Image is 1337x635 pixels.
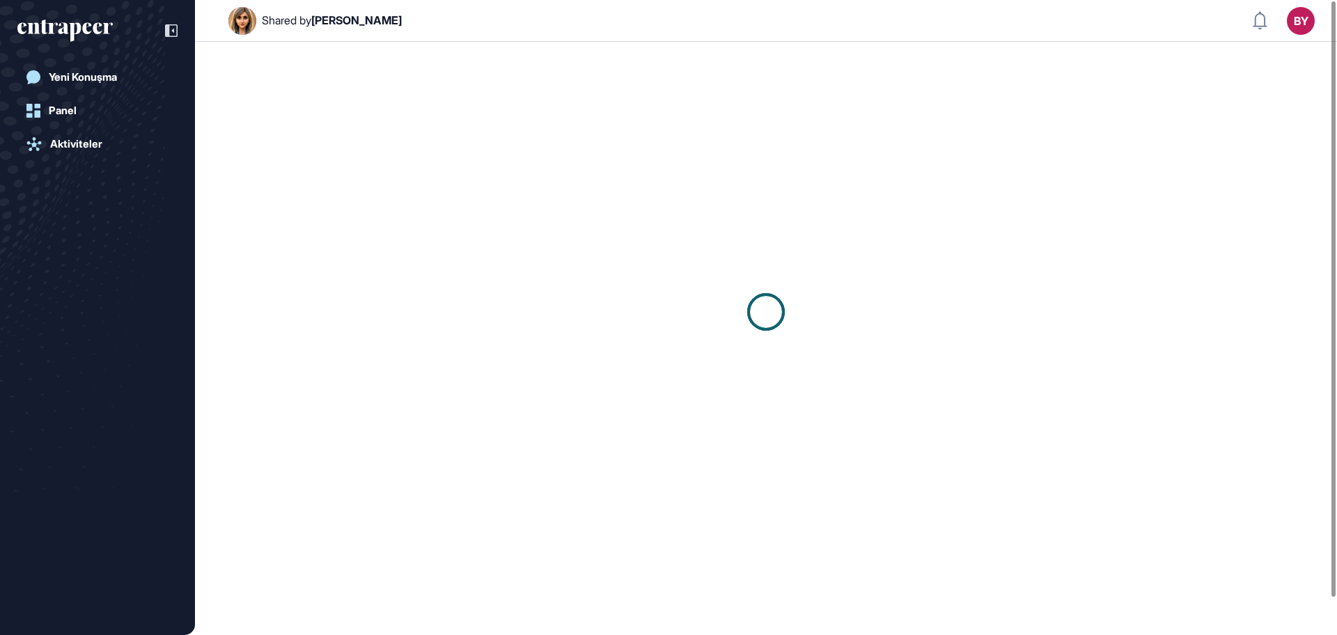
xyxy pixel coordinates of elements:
[311,13,402,27] span: [PERSON_NAME]
[17,19,113,42] div: entrapeer-logo
[49,71,117,84] div: Yeni Konuşma
[17,97,178,125] a: Panel
[49,104,77,117] div: Panel
[50,138,102,150] div: Aktiviteler
[262,14,402,27] div: Shared by
[1287,7,1315,35] button: BY
[228,7,256,35] img: User Image
[17,130,178,158] a: Aktiviteler
[17,63,178,91] a: Yeni Konuşma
